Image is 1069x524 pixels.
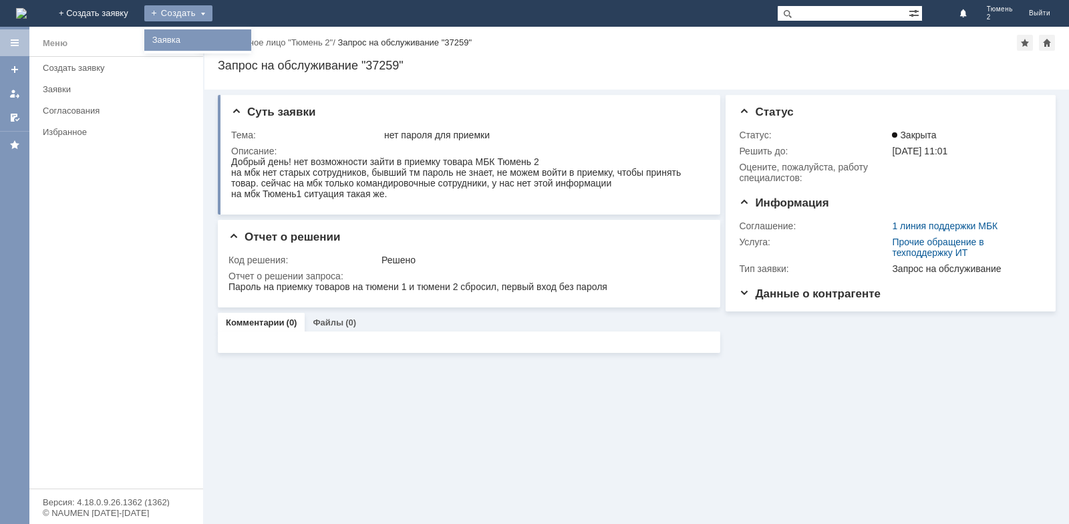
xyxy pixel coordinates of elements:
[892,221,998,231] a: 1 линия поддержки МБК
[43,127,180,137] div: Избранное
[892,263,1036,274] div: Запрос на обслуживание
[147,32,249,48] a: Заявка
[218,59,1056,72] div: Запрос на обслуживание "37259"
[218,37,333,47] a: Контактное лицо "Тюмень 2"
[4,59,25,80] a: Создать заявку
[892,146,947,156] span: [DATE] 11:01
[226,317,285,327] a: Комментарии
[313,317,343,327] a: Файлы
[1039,35,1055,51] div: Сделать домашней страницей
[4,83,25,104] a: Мои заявки
[144,5,212,21] div: Создать
[43,498,190,507] div: Версия: 4.18.0.9.26.1362 (1362)
[16,8,27,19] img: logo
[37,57,200,78] a: Создать заявку
[739,162,889,183] div: Oцените, пожалуйста, работу специалистов:
[37,100,200,121] a: Согласования
[909,6,922,19] span: Расширенный поиск
[739,263,889,274] div: Тип заявки:
[739,196,828,209] span: Информация
[345,317,356,327] div: (0)
[228,255,379,265] div: Код решения:
[892,130,936,140] span: Закрыта
[231,106,315,118] span: Суть заявки
[384,130,702,140] div: нет пароля для приемки
[739,221,889,231] div: Соглашение:
[739,130,889,140] div: Статус:
[287,317,297,327] div: (0)
[739,287,881,300] span: Данные о контрагенте
[1017,35,1033,51] div: Добавить в избранное
[381,255,702,265] div: Решено
[231,130,381,140] div: Тема:
[43,84,195,94] div: Заявки
[218,37,337,47] div: /
[892,237,983,258] a: Прочие обращение в техподдержку ИТ
[739,106,793,118] span: Статус
[739,237,889,247] div: Услуга:
[16,8,27,19] a: Перейти на домашнюю страницу
[43,63,195,73] div: Создать заявку
[43,509,190,517] div: © NAUMEN [DATE]-[DATE]
[4,107,25,128] a: Мои согласования
[337,37,472,47] div: Запрос на обслуживание "37259"
[987,5,1013,13] span: Тюмень
[987,13,1013,21] span: 2
[231,146,705,156] div: Описание:
[43,106,195,116] div: Согласования
[228,231,340,243] span: Отчет о решении
[43,35,67,51] div: Меню
[228,271,705,281] div: Отчет о решении запроса:
[739,146,889,156] div: Решить до:
[37,79,200,100] a: Заявки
